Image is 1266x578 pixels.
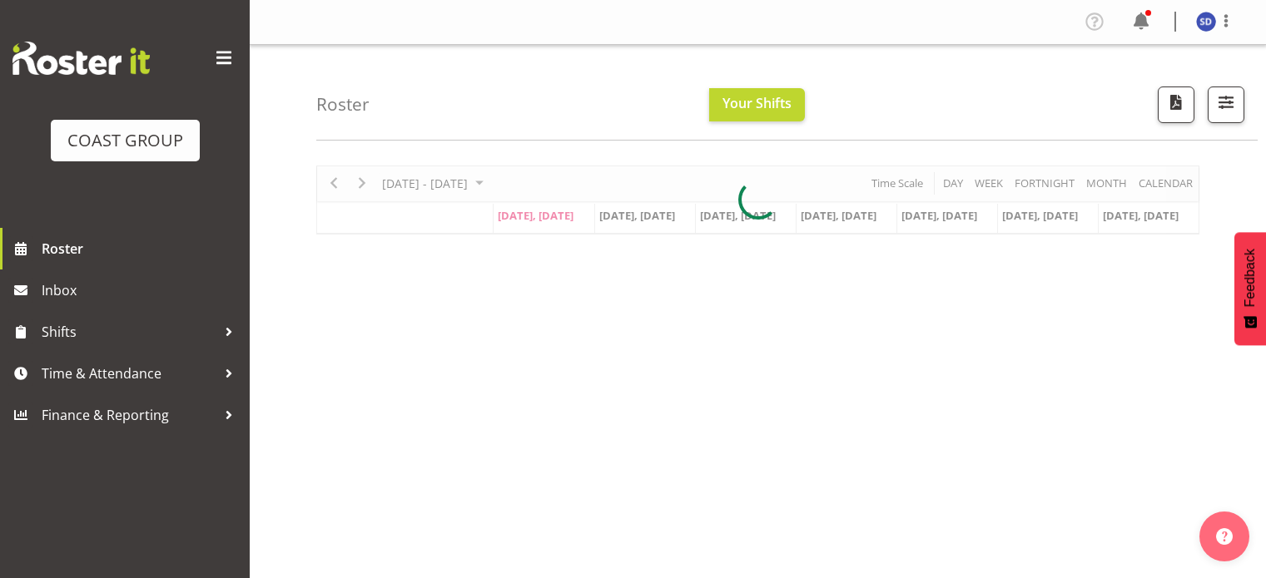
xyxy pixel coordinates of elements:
[42,278,241,303] span: Inbox
[1158,86,1194,123] button: Download a PDF of the roster according to the set date range.
[67,128,183,153] div: COAST GROUP
[12,42,150,75] img: Rosterit website logo
[42,403,216,427] span: Finance & Reporting
[42,236,241,261] span: Roster
[42,319,216,344] span: Shifts
[722,94,792,112] span: Your Shifts
[316,95,370,114] h4: Roster
[1208,86,1244,123] button: Filter Shifts
[1196,12,1216,32] img: scott-david-graham10082.jpg
[1234,232,1266,345] button: Feedback - Show survey
[709,88,805,121] button: Your Shifts
[42,361,216,386] span: Time & Attendance
[1216,528,1233,545] img: help-xxl-2.png
[1243,249,1258,307] span: Feedback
